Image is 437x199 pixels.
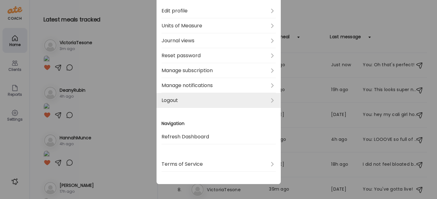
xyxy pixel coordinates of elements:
a: Reset password [162,48,276,63]
a: Manage notifications [162,78,276,93]
a: Terms of Service [162,157,276,172]
a: Manage subscription [162,63,276,78]
a: Journal views [162,33,276,48]
a: Edit profile [162,3,276,18]
a: Units of Measure [162,18,276,33]
h3: Navigation [162,120,276,127]
a: Logout [162,93,276,108]
a: Refresh Dashboard [162,129,276,144]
